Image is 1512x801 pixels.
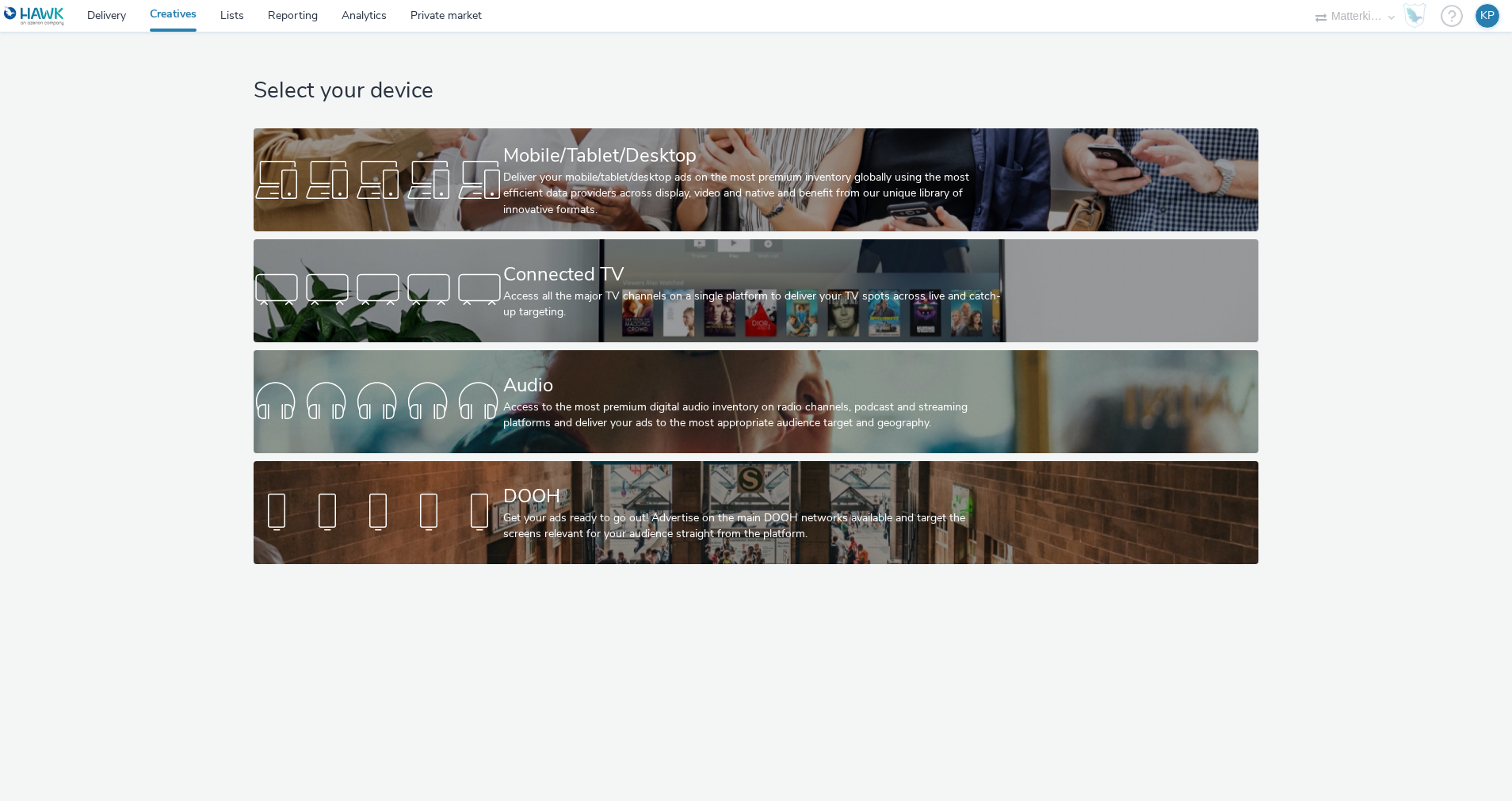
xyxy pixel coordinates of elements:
[503,372,1002,399] div: Audio
[254,461,1258,564] a: DOOHGet your ads ready to go out! Advertise on the main DOOH networks available and target the sc...
[4,6,65,26] img: undefined Logo
[503,399,1002,432] div: Access to the most premium digital audio inventory on radio channels, podcast and streaming platf...
[254,128,1258,231] a: Mobile/Tablet/DesktopDeliver your mobile/tablet/desktop ads on the most premium inventory globall...
[503,170,1002,218] div: Deliver your mobile/tablet/desktop ads on the most premium inventory globally using the most effi...
[254,239,1258,342] a: Connected TVAccess all the major TV channels on a single platform to deliver your TV spots across...
[1403,3,1433,29] a: Hawk Academy
[503,510,1002,543] div: Get your ads ready to go out! Advertise on the main DOOH networks available and target the screen...
[1480,4,1495,28] div: KP
[503,142,1002,170] div: Mobile/Tablet/Desktop
[254,76,1258,106] h1: Select your device
[503,288,1002,321] div: Access all the major TV channels on a single platform to deliver your TV spots across live and ca...
[503,483,1002,510] div: DOOH
[1403,3,1426,29] img: Hawk Academy
[254,350,1258,453] a: AudioAccess to the most premium digital audio inventory on radio channels, podcast and streaming ...
[503,261,1002,288] div: Connected TV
